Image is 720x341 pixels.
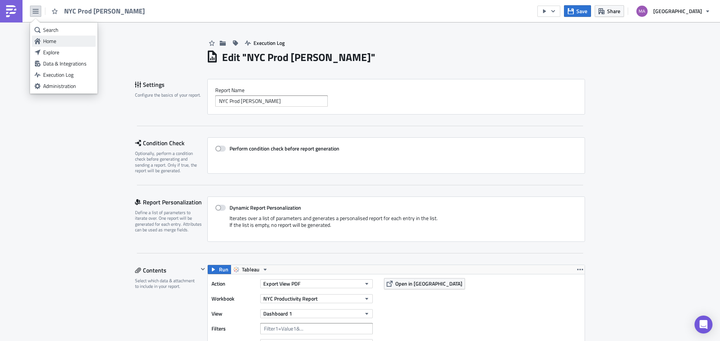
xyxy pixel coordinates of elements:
[3,3,358,9] body: Rich Text Area. Press ALT-0 for help.
[135,137,207,149] div: Condition Check
[43,60,93,67] div: Data & Integrations
[241,37,288,49] button: Execution Log
[135,79,207,90] div: Settings
[211,278,256,289] label: Action
[395,280,462,287] span: Open in [GEOGRAPHIC_DATA]
[215,215,577,234] div: Iterates over a list of parameters and generates a personalised report for each entry in the list...
[653,7,702,15] span: [GEOGRAPHIC_DATA]
[231,265,271,274] button: Tableau
[219,265,228,274] span: Run
[229,144,339,152] strong: Perform condition check before report generation
[260,294,373,303] button: NYC Productivity Report
[43,49,93,56] div: Explore
[211,293,256,304] label: Workbook
[263,310,292,317] span: Dashboard 1
[135,278,198,289] div: Select which data & attachment to include in your report.
[198,265,207,274] button: Hide content
[260,309,373,318] button: Dashboard 1
[636,5,648,18] img: Avatar
[242,265,259,274] span: Tableau
[43,37,93,45] div: Home
[595,5,624,17] button: Share
[694,316,712,334] div: Open Intercom Messenger
[64,7,145,15] span: NYC Prod [PERSON_NAME]
[208,265,231,274] button: Run
[135,150,202,174] div: Optionally, perform a condition check before generating and sending a report. Only if true, the r...
[632,3,714,19] button: [GEOGRAPHIC_DATA]
[564,5,591,17] button: Save
[211,323,256,334] label: Filters
[253,39,285,47] span: Execution Log
[135,92,202,98] div: Configure the basics of your report.
[229,204,301,211] strong: Dynamic Report Personalization
[260,323,373,334] input: Filter1=Value1&...
[263,295,318,302] span: NYC Productivity Report
[384,278,465,289] button: Open in [GEOGRAPHIC_DATA]
[43,71,93,79] div: Execution Log
[260,279,373,288] button: Export View PDF
[5,5,17,17] img: PushMetrics
[607,7,620,15] span: Share
[215,87,577,94] label: Report Nam﻿e
[263,280,300,287] span: Export View PDF
[43,26,93,34] div: Search
[211,308,256,319] label: View
[222,51,375,64] h1: Edit " NYC Prod [PERSON_NAME] "
[135,265,198,276] div: Contents
[135,197,207,208] div: Report Personalization
[576,7,587,15] span: Save
[43,82,93,90] div: Administration
[135,210,202,233] div: Define a list of parameters to iterate over. One report will be generated for each entry. Attribu...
